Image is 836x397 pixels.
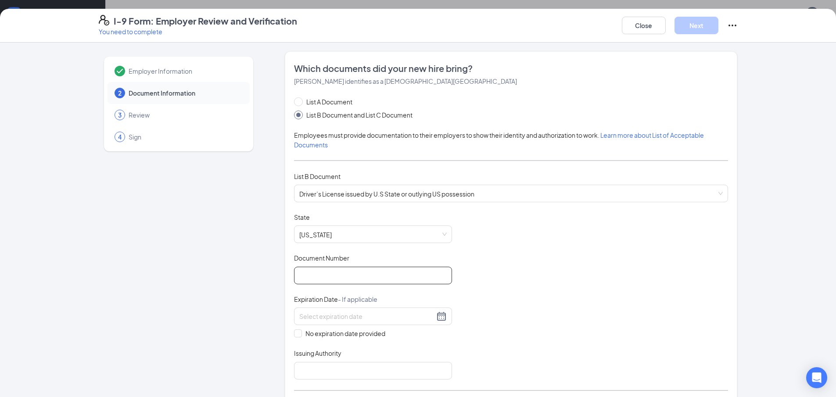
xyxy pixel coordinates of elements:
[129,67,241,75] span: Employer Information
[118,89,122,97] span: 2
[299,226,447,243] span: North Carolina
[294,131,704,149] span: Employees must provide documentation to their employers to show their identity and authorization ...
[129,111,241,119] span: Review
[302,329,389,338] span: No expiration date provided
[338,295,377,303] span: - If applicable
[294,295,377,304] span: Expiration Date
[294,254,349,262] span: Document Number
[99,15,109,25] svg: FormI9EVerifyIcon
[118,111,122,119] span: 3
[99,27,297,36] p: You need to complete
[294,77,517,85] span: [PERSON_NAME] identifies as a [DEMOGRAPHIC_DATA][GEOGRAPHIC_DATA]
[299,185,723,202] span: Driver’s License issued by U.S State or outlying US possession
[114,15,297,27] h4: I-9 Form: Employer Review and Verification
[303,97,356,107] span: List A Document
[806,367,827,388] div: Open Intercom Messenger
[118,132,122,141] span: 4
[129,89,241,97] span: Document Information
[115,66,125,76] svg: Checkmark
[294,213,310,222] span: State
[622,17,666,34] button: Close
[129,132,241,141] span: Sign
[294,172,341,180] span: List B Document
[675,17,718,34] button: Next
[299,311,434,321] input: Select expiration date
[294,62,728,75] span: Which documents did your new hire bring?
[727,20,738,31] svg: Ellipses
[294,349,341,358] span: Issuing Authority
[303,110,416,120] span: List B Document and List C Document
